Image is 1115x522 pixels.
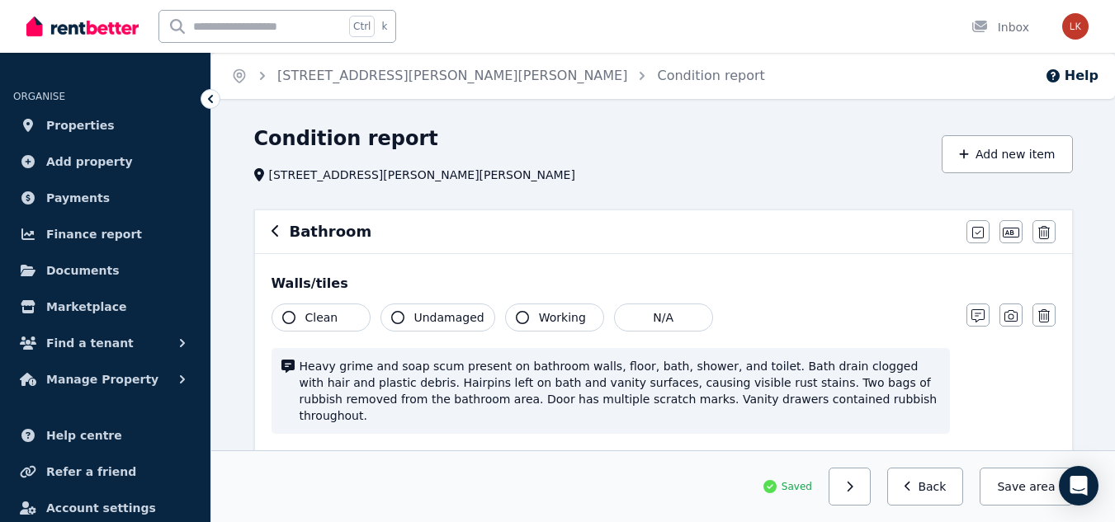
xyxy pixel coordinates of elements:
button: Manage Property [13,363,197,396]
button: Save area [980,468,1072,506]
a: Finance report [13,218,197,251]
div: Open Intercom Messenger [1059,466,1098,506]
button: Help [1045,66,1098,86]
span: Find a tenant [46,333,134,353]
a: [STREET_ADDRESS][PERSON_NAME][PERSON_NAME] [277,68,627,83]
img: RentBetter [26,14,139,39]
span: Payments [46,188,110,208]
span: Working [539,309,586,326]
a: Condition report [657,68,764,83]
span: Documents [46,261,120,280]
span: Clean [305,309,338,326]
div: Inbox [971,19,1029,35]
span: [STREET_ADDRESS][PERSON_NAME][PERSON_NAME] [269,167,575,183]
span: Account settings [46,498,156,518]
span: Add property [46,152,133,172]
span: Ctrl [349,16,375,37]
img: Lauren Knudsen [1062,13,1089,40]
button: Find a tenant [13,327,197,360]
span: Finance report [46,224,142,244]
a: Help centre [13,419,197,452]
span: Refer a friend [46,462,136,482]
button: Back [887,468,964,506]
button: N/A [614,303,713,332]
span: Help centre [46,426,122,445]
span: Properties [46,115,115,135]
span: k [381,20,387,33]
button: Undamaged [380,303,495,332]
button: Add new item [942,135,1073,173]
span: area [1029,478,1055,495]
span: ORGANISE [13,91,65,102]
a: Documents [13,254,197,287]
a: Properties [13,109,197,142]
a: Payments [13,181,197,214]
h6: Bathroom [290,220,372,243]
button: Clean [272,303,371,332]
button: Working [505,303,604,332]
span: Heavy grime and soap scum present on bathroom walls, floor, bath, shower, and toilet. Bath drain ... [300,358,940,424]
a: Marketplace [13,290,197,323]
span: Saved [782,480,812,493]
a: Add property [13,145,197,178]
span: Marketplace [46,297,126,317]
a: Refer a friend [13,455,197,488]
div: Walls/tiles [272,274,1056,294]
nav: Breadcrumb [211,53,785,99]
span: Manage Property [46,369,158,389]
h1: Condition report [254,125,438,152]
span: Undamaged [414,309,484,326]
